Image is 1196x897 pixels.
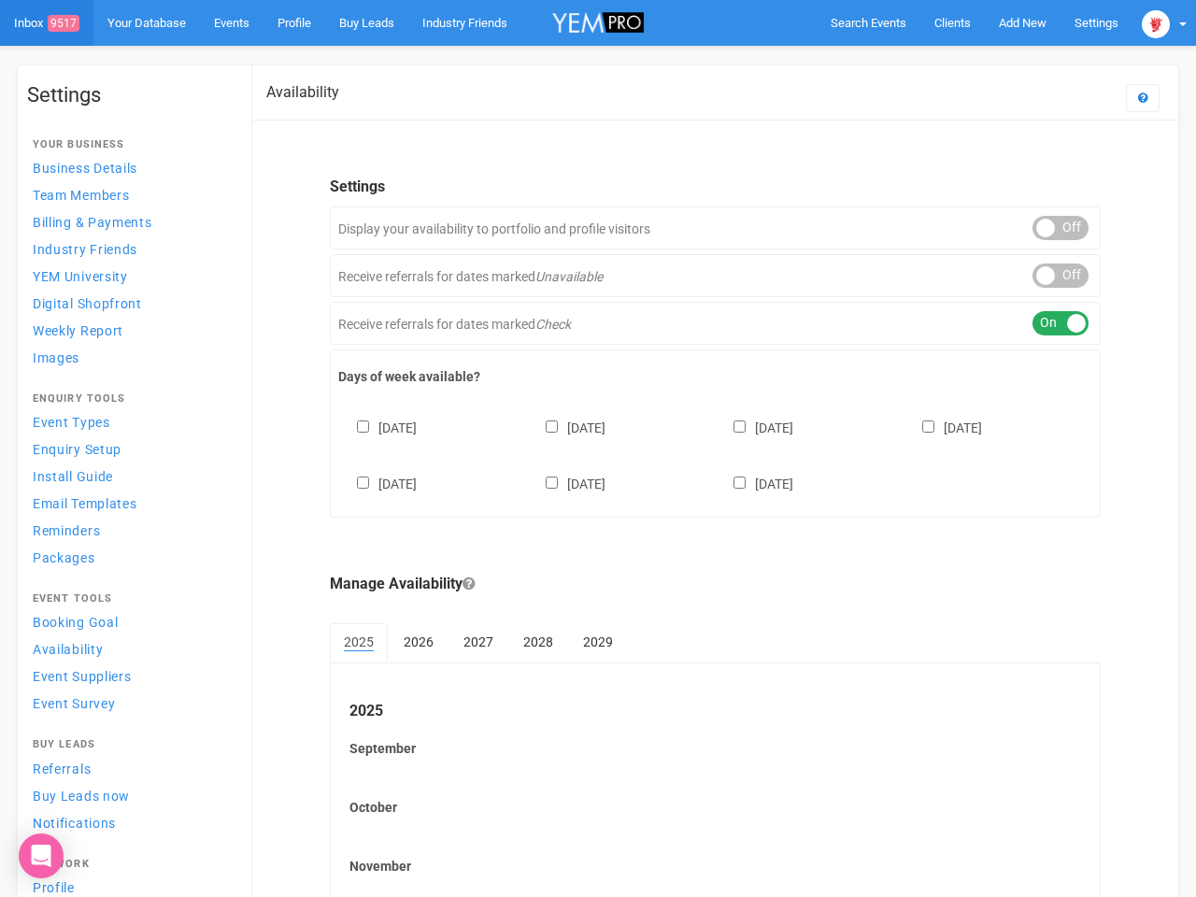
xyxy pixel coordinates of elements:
[33,642,103,657] span: Availability
[33,496,137,511] span: Email Templates
[48,15,79,32] span: 9517
[27,663,233,689] a: Event Suppliers
[33,859,227,870] h4: Network
[338,367,1092,386] label: Days of week available?
[338,417,417,437] label: [DATE]
[449,623,507,661] a: 2027
[33,669,132,684] span: Event Suppliers
[27,783,233,808] a: Buy Leads now
[535,317,571,332] em: Check
[904,417,982,437] label: [DATE]
[27,182,233,207] a: Team Members
[527,473,605,493] label: [DATE]
[349,701,1081,722] legend: 2025
[357,477,369,489] input: [DATE]
[922,420,934,433] input: [DATE]
[330,254,1101,297] div: Receive referrals for dates marked
[1142,10,1170,38] img: open-uri20250107-2-1pbi2ie
[27,291,233,316] a: Digital Shopfront
[27,691,233,716] a: Event Survey
[330,206,1101,249] div: Display your availability to portfolio and profile visitors
[546,420,558,433] input: [DATE]
[33,296,142,311] span: Digital Shopfront
[535,269,603,284] em: Unavailable
[33,550,95,565] span: Packages
[527,417,605,437] label: [DATE]
[33,139,227,150] h4: Your Business
[27,463,233,489] a: Install Guide
[33,593,227,605] h4: Event Tools
[33,442,121,457] span: Enquiry Setup
[831,16,906,30] span: Search Events
[27,236,233,262] a: Industry Friends
[733,477,746,489] input: [DATE]
[33,323,123,338] span: Weekly Report
[338,473,417,493] label: [DATE]
[999,16,1046,30] span: Add New
[19,833,64,878] div: Open Intercom Messenger
[33,469,113,484] span: Install Guide
[330,302,1101,345] div: Receive referrals for dates marked
[509,623,567,661] a: 2028
[546,477,558,489] input: [DATE]
[715,417,793,437] label: [DATE]
[569,623,627,661] a: 2029
[27,810,233,835] a: Notifications
[27,84,233,107] h1: Settings
[33,350,79,365] span: Images
[33,415,110,430] span: Event Types
[33,215,152,230] span: Billing & Payments
[33,161,137,176] span: Business Details
[27,155,233,180] a: Business Details
[33,739,227,750] h4: Buy Leads
[27,491,233,516] a: Email Templates
[33,393,227,405] h4: Enquiry Tools
[349,739,1081,758] label: September
[33,696,115,711] span: Event Survey
[27,436,233,462] a: Enquiry Setup
[27,409,233,434] a: Event Types
[733,420,746,433] input: [DATE]
[349,857,1081,876] label: November
[27,518,233,543] a: Reminders
[27,636,233,662] a: Availability
[27,263,233,289] a: YEM University
[330,177,1101,198] legend: Settings
[27,209,233,235] a: Billing & Payments
[330,574,1101,595] legend: Manage Availability
[357,420,369,433] input: [DATE]
[33,615,118,630] span: Booking Goal
[349,798,1081,817] label: October
[27,318,233,343] a: Weekly Report
[934,16,971,30] span: Clients
[27,345,233,370] a: Images
[390,623,448,661] a: 2026
[33,523,100,538] span: Reminders
[33,816,116,831] span: Notifications
[27,545,233,570] a: Packages
[27,609,233,634] a: Booking Goal
[33,269,128,284] span: YEM University
[27,756,233,781] a: Referrals
[266,84,339,101] h2: Availability
[33,188,129,203] span: Team Members
[715,473,793,493] label: [DATE]
[330,623,388,662] a: 2025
